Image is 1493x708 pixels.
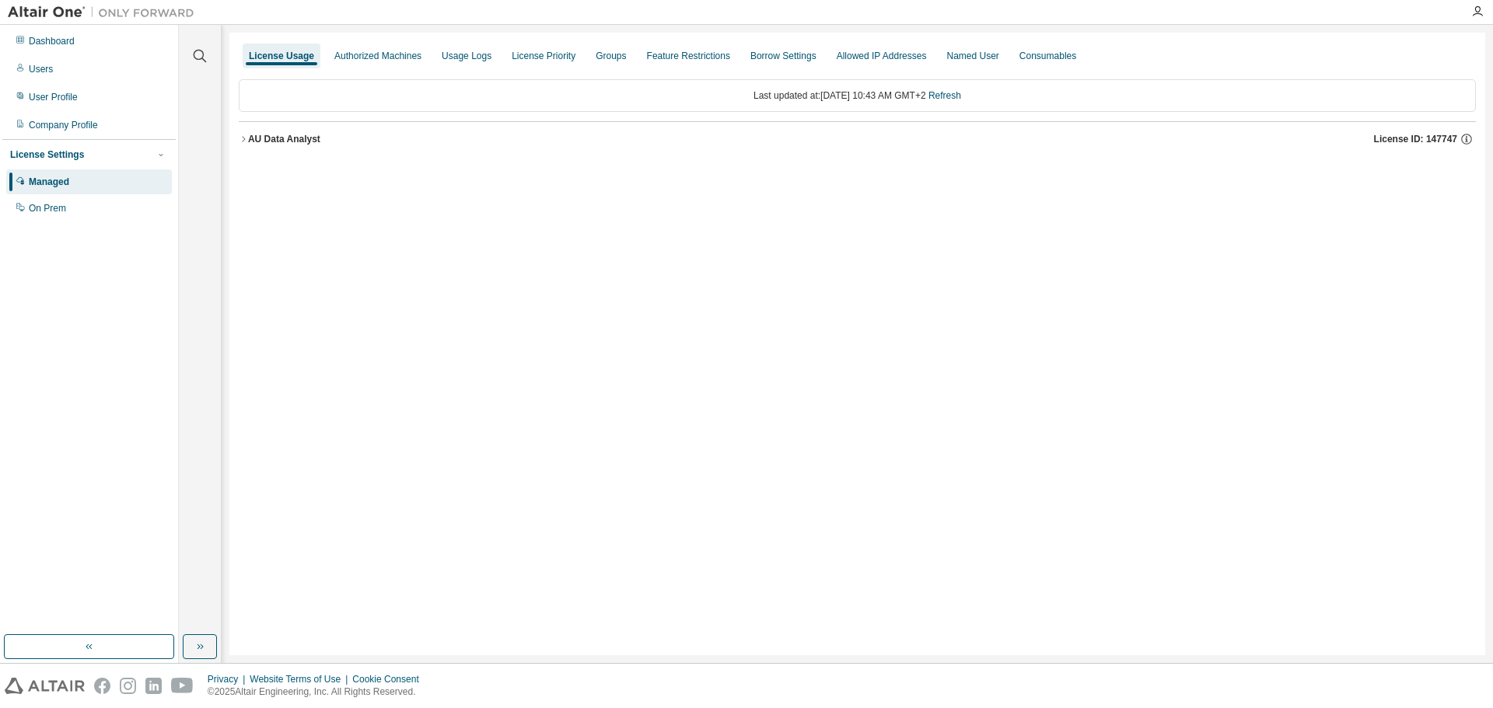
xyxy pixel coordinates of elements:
[239,122,1476,156] button: AU Data AnalystLicense ID: 147747
[946,50,998,62] div: Named User
[208,673,250,685] div: Privacy
[29,63,53,75] div: Users
[248,133,320,145] div: AU Data Analyst
[249,50,314,62] div: License Usage
[512,50,575,62] div: License Priority
[94,678,110,694] img: facebook.svg
[29,119,98,131] div: Company Profile
[1374,133,1457,145] span: License ID: 147747
[29,35,75,47] div: Dashboard
[1019,50,1076,62] div: Consumables
[10,148,84,161] div: License Settings
[596,50,626,62] div: Groups
[647,50,730,62] div: Feature Restrictions
[750,50,816,62] div: Borrow Settings
[352,673,428,685] div: Cookie Consent
[120,678,136,694] img: instagram.svg
[5,678,85,694] img: altair_logo.svg
[208,685,428,699] p: © 2025 Altair Engineering, Inc. All Rights Reserved.
[250,673,352,685] div: Website Terms of Use
[145,678,162,694] img: linkedin.svg
[928,90,961,101] a: Refresh
[29,176,69,188] div: Managed
[239,79,1476,112] div: Last updated at: [DATE] 10:43 AM GMT+2
[8,5,202,20] img: Altair One
[29,91,78,103] div: User Profile
[171,678,194,694] img: youtube.svg
[29,202,66,214] div: On Prem
[442,50,491,62] div: Usage Logs
[837,50,927,62] div: Allowed IP Addresses
[334,50,421,62] div: Authorized Machines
